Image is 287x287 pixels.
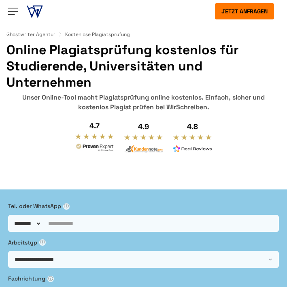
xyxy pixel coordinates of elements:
[75,133,114,140] img: stars
[75,121,114,131] div: 4.7
[173,145,212,153] img: realreviews
[173,134,212,140] img: stars
[8,238,279,247] label: Arbeitstyp
[63,203,70,210] span: ⓘ
[124,122,163,132] div: 4.9
[6,42,281,90] h1: Online Plagiatsprüfung kostenlos für Studierende, Universitäten und Unternehmen
[27,3,43,19] img: ghostwriter-österreich
[8,274,279,283] label: Fachrichtung
[39,239,46,246] span: ⓘ
[6,93,281,112] div: Unser Online-Tool macht Plagiatsprüfung online kostenlos. Einfach, sicher und kostenlos Plagiat p...
[124,134,163,140] img: stars
[75,143,114,153] img: provenexpert
[215,3,274,19] button: Jetzt anfragen
[6,31,64,38] a: Ghostwriter Agentur
[6,5,19,18] img: Menu open
[124,145,163,153] img: kundennote
[173,122,212,132] div: 4.8
[8,202,279,210] label: Tel. oder WhatsApp
[65,31,130,38] span: Kostenlose Plagiatsprüfung
[47,276,54,282] span: ⓘ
